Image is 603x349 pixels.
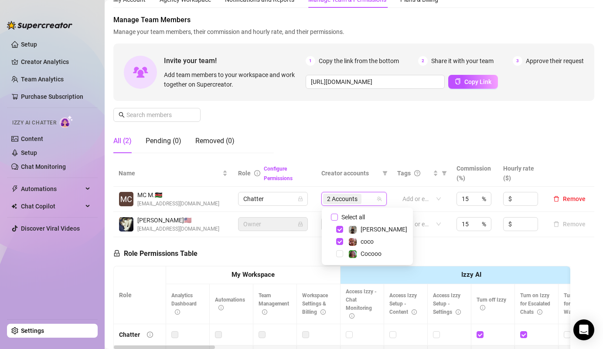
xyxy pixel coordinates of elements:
[12,119,56,127] span: Izzy AI Chatter
[306,56,315,66] span: 1
[146,136,181,146] div: Pending (0)
[259,292,289,315] span: Team Management
[563,195,586,202] span: Remove
[114,266,166,324] th: Role
[21,93,83,100] a: Purchase Subscription
[338,212,368,222] span: Select all
[464,78,491,85] span: Copy Link
[137,215,219,225] span: [PERSON_NAME] 🇺🇸
[414,170,420,176] span: question-circle
[323,194,361,204] span: 2 Accounts
[336,226,343,233] span: Select tree node
[21,327,44,334] a: Settings
[21,199,83,213] span: Chat Copilot
[264,166,293,181] a: Configure Permissions
[327,194,358,204] span: 2 Accounts
[361,238,374,245] span: coco
[218,305,224,310] span: info-circle
[137,200,219,208] span: [EMAIL_ADDRESS][DOMAIN_NAME]
[21,149,37,156] a: Setup
[451,160,498,187] th: Commission (%)
[164,70,302,89] span: Add team members to your workspace and work together on Supercreator.
[321,168,379,178] span: Creator accounts
[21,225,80,232] a: Discover Viral Videos
[433,292,461,315] span: Access Izzy Setup - Settings
[480,305,485,310] span: info-circle
[513,56,522,66] span: 3
[448,75,498,89] button: Copy Link
[126,110,188,120] input: Search members
[298,221,303,227] span: lock
[349,238,357,246] img: coco
[113,15,594,25] span: Manage Team Members
[11,203,17,209] img: Chat Copilot
[442,171,447,176] span: filter
[553,196,559,202] span: delete
[537,309,542,315] span: info-circle
[298,196,303,201] span: lock
[302,292,328,315] span: Workspace Settings & Billing
[119,192,133,206] img: MC Manuellah
[526,56,584,66] span: Approve their request
[164,55,306,66] span: Invite your team!
[232,271,275,279] strong: My Workspace
[7,21,72,30] img: logo-BBDzfeDw.svg
[243,218,303,231] span: Owner
[21,76,64,83] a: Team Analytics
[119,330,140,339] div: Chatter
[520,292,550,315] span: Turn on Izzy for Escalated Chats
[336,238,343,245] span: Select tree node
[21,55,91,69] a: Creator Analytics
[440,167,449,180] span: filter
[171,292,197,315] span: Analytics Dashboard
[137,190,219,200] span: MC M. 🇰🇪
[254,170,260,176] span: info-circle
[564,292,593,315] span: Turn on Izzy for Time Wasters
[431,56,494,66] span: Share it with your team
[238,170,251,177] span: Role
[461,271,481,279] strong: Izzy AI
[119,217,133,232] img: halie bryant
[361,226,407,233] span: [PERSON_NAME]
[319,56,399,66] span: Copy the link from the bottom
[262,309,267,315] span: info-circle
[175,309,180,315] span: info-circle
[573,319,594,340] div: Open Intercom Messenger
[60,115,73,128] img: AI Chatter
[382,171,388,176] span: filter
[381,167,389,180] span: filter
[397,168,411,178] span: Tags
[418,56,428,66] span: 2
[113,250,120,257] span: lock
[361,250,382,257] span: Cocooo
[550,194,589,204] button: Remove
[113,27,594,37] span: Manage your team members, their commission and hourly rate, and their permissions.
[21,163,66,170] a: Chat Monitoring
[137,225,219,233] span: [EMAIL_ADDRESS][DOMAIN_NAME]
[550,219,589,229] button: Remove
[21,135,43,142] a: Content
[377,196,382,201] span: team
[195,136,235,146] div: Removed (0)
[346,289,377,319] span: Access Izzy - Chat Monitoring
[215,297,245,311] span: Automations
[349,313,354,319] span: info-circle
[113,136,132,146] div: All (2)
[147,332,153,338] span: info-circle
[336,250,343,257] span: Select tree node
[456,309,461,315] span: info-circle
[320,309,326,315] span: info-circle
[119,112,125,118] span: search
[412,309,417,315] span: info-circle
[21,182,83,196] span: Automations
[389,292,417,315] span: Access Izzy Setup - Content
[113,248,198,259] h5: Role Permissions Table
[349,250,357,258] img: Cocooo
[243,192,303,205] span: Chatter
[11,185,18,192] span: thunderbolt
[119,168,221,178] span: Name
[349,226,357,234] img: Kylie
[455,78,461,84] span: copy
[498,160,545,187] th: Hourly rate ($)
[477,297,506,311] span: Turn off Izzy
